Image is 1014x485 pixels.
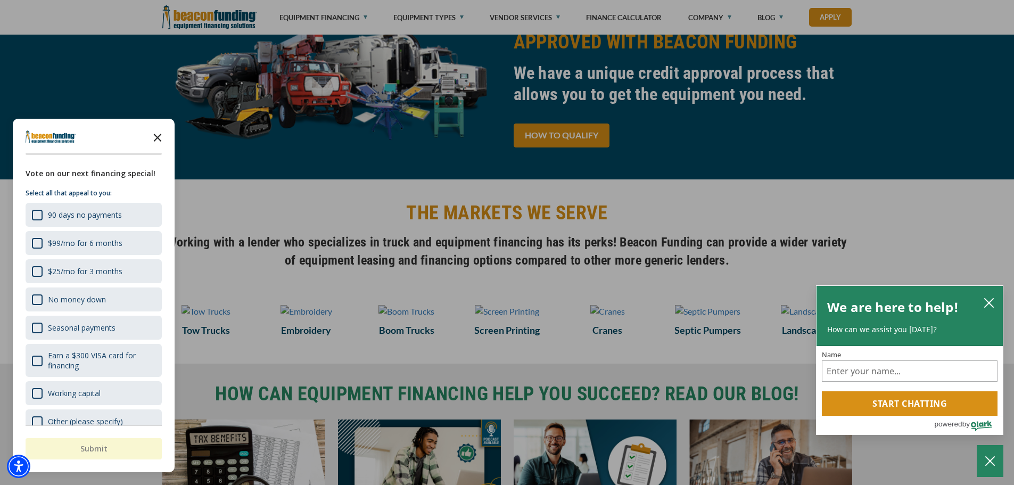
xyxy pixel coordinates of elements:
div: $25/mo for 3 months [26,259,162,283]
div: Accessibility Menu [7,455,30,478]
div: 90 days no payments [48,210,122,220]
div: Other (please specify) [48,416,123,426]
div: Seasonal payments [48,323,116,333]
img: Company logo [26,130,76,143]
p: Select all that appeal to you: [26,188,162,199]
div: No money down [26,287,162,311]
div: Seasonal payments [26,316,162,340]
span: by [962,417,970,431]
button: close chatbox [980,295,997,310]
div: 90 days no payments [26,203,162,227]
div: Vote on our next financing special! [26,168,162,179]
div: Working capital [48,388,101,398]
div: Other (please specify) [26,409,162,433]
p: How can we assist you [DATE]? [827,324,992,335]
button: Start chatting [822,391,997,416]
button: Close Chatbox [977,445,1003,477]
div: $99/mo for 6 months [48,238,122,248]
div: Earn a $300 VISA card for financing [48,350,155,371]
button: Submit [26,438,162,459]
div: No money down [48,294,106,305]
h2: We are here to help! [827,297,959,318]
div: Working capital [26,381,162,405]
input: Name [822,360,997,382]
div: olark chatbox [816,285,1003,435]
div: $25/mo for 3 months [48,266,122,276]
div: Earn a $300 VISA card for financing [26,344,162,377]
a: Powered by Olark [934,416,1003,434]
label: Name [822,351,997,358]
button: Close the survey [147,126,168,147]
div: $99/mo for 6 months [26,231,162,255]
div: Survey [13,119,175,472]
span: powered [934,417,962,431]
